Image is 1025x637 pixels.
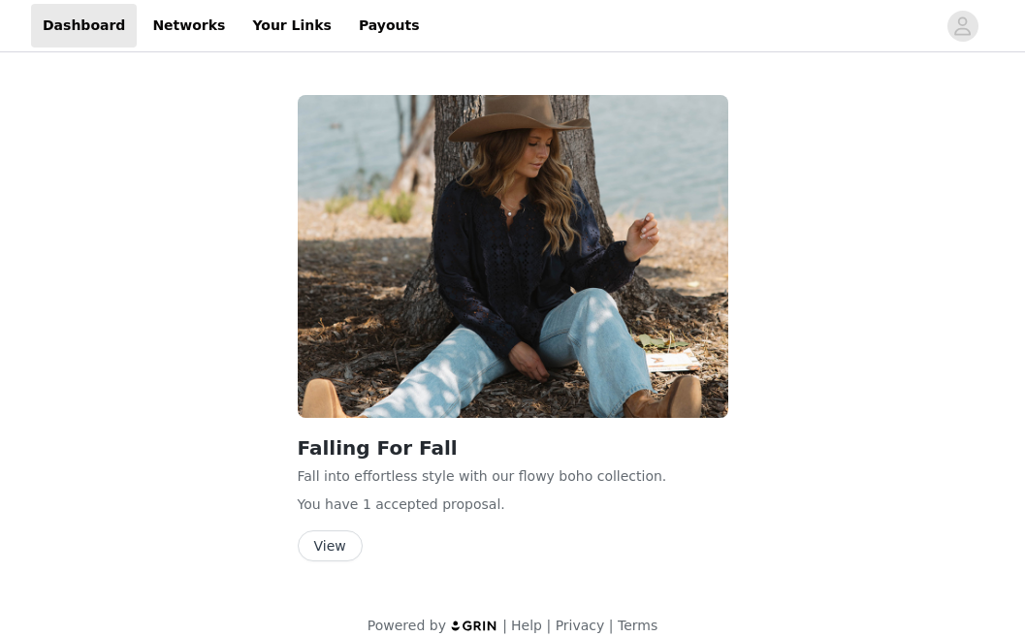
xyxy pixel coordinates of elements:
a: Your Links [240,4,343,48]
a: Payouts [347,4,432,48]
a: Networks [141,4,237,48]
p: Fall into effortless style with our flowy boho collection. [298,466,728,487]
a: View [298,539,363,554]
img: Lovestitch [298,95,728,418]
a: Dashboard [31,4,137,48]
img: logo [450,620,498,632]
button: View [298,530,363,561]
span: | [609,618,614,633]
h2: Falling For Fall [298,433,728,462]
a: Privacy [556,618,605,633]
div: avatar [953,11,972,42]
a: Terms [618,618,657,633]
span: | [546,618,551,633]
a: Help [511,618,542,633]
span: Powered by [368,618,446,633]
span: | [502,618,507,633]
p: You have 1 accepted proposal . [298,494,728,515]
